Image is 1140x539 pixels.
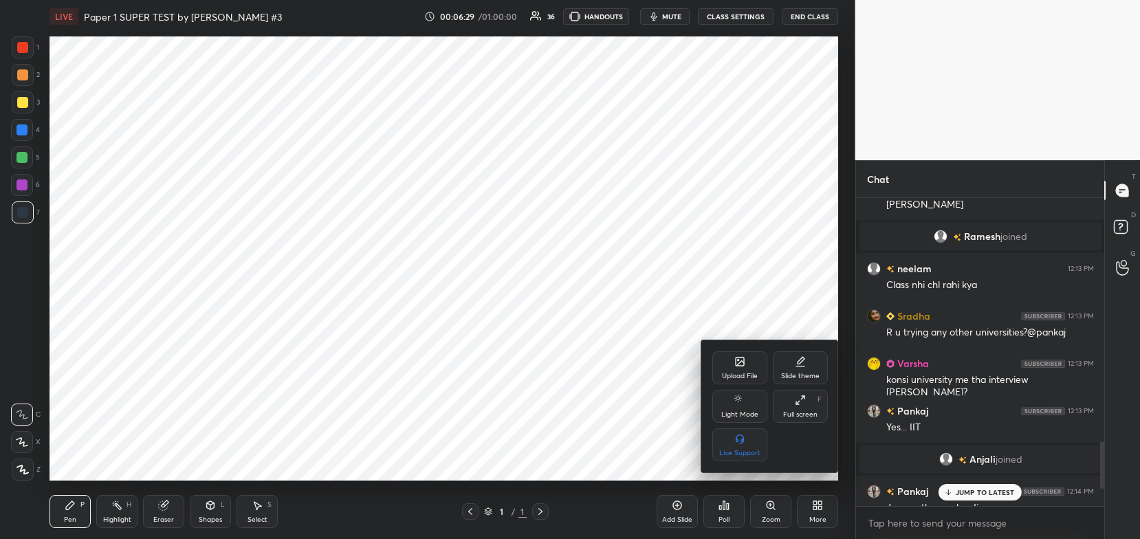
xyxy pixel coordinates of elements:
[781,373,820,379] div: Slide theme
[719,450,760,456] div: Live Support
[722,373,758,379] div: Upload File
[721,411,758,418] div: Light Mode
[783,411,818,418] div: Full screen
[818,396,822,403] div: F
